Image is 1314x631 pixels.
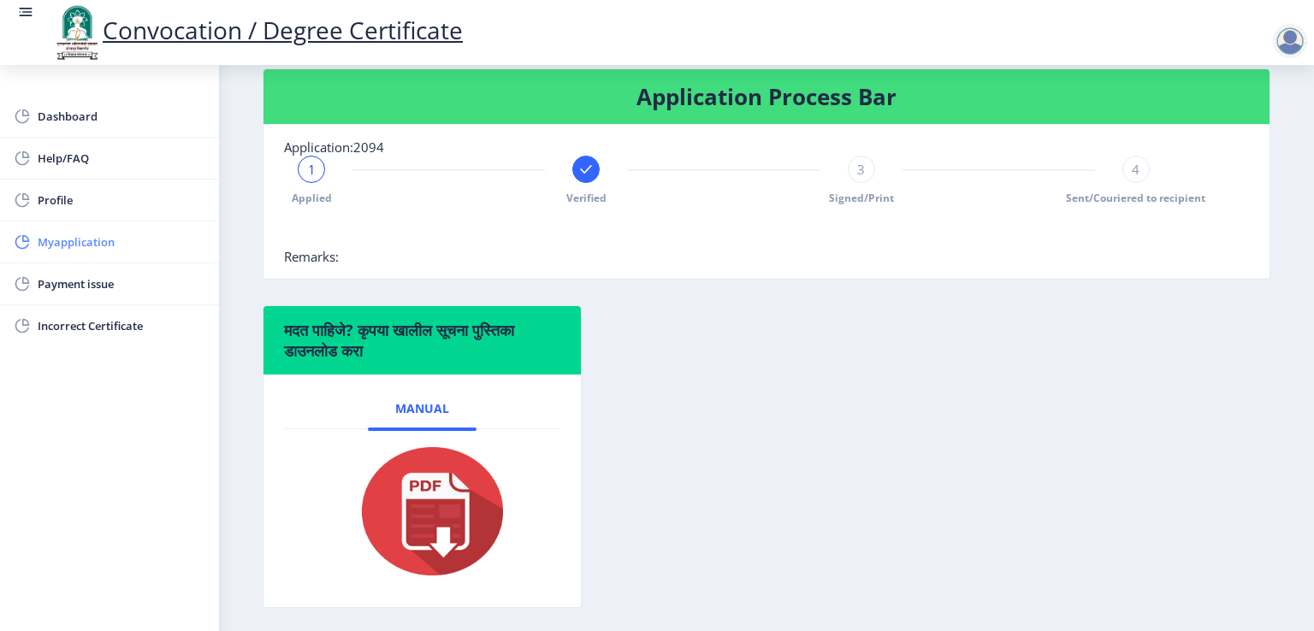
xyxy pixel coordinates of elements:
[395,402,449,416] span: Manual
[292,191,332,205] span: Applied
[38,232,205,252] span: Myapplication
[284,139,384,156] span: Application:2094
[38,106,205,127] span: Dashboard
[368,388,476,429] a: Manual
[51,3,103,62] img: logo
[1132,161,1139,178] span: 4
[857,161,865,178] span: 3
[1066,191,1205,205] span: Sent/Couriered to recipient
[38,315,205,336] span: Incorrect Certificate
[38,190,205,210] span: Profile
[51,14,463,46] a: Convocation / Degree Certificate
[38,274,205,294] span: Payment issue
[829,191,894,205] span: Signed/Print
[284,248,339,265] span: Remarks:
[308,161,316,178] span: 1
[336,443,507,580] img: pdf.png
[38,148,205,168] span: Help/FAQ
[284,83,1249,110] h4: Application Process Bar
[566,191,607,205] span: Verified
[284,320,560,361] h6: मदत पाहिजे? कृपया खालील सूचना पुस्तिका डाउनलोड करा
